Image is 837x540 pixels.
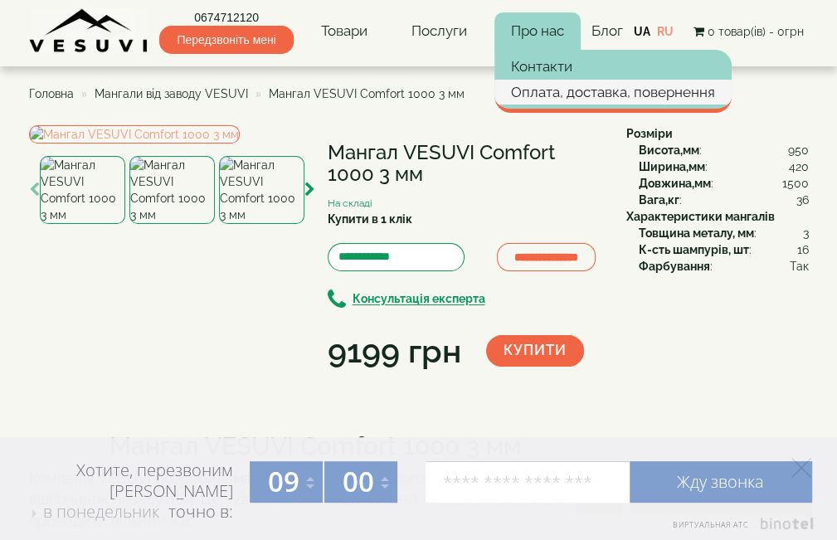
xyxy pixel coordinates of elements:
[639,243,749,256] b: К-сть шампурів, шт
[803,225,809,241] span: 3
[639,177,711,190] b: Довжина,мм
[639,260,710,273] b: Фарбування
[707,25,803,38] span: 0 товар(ів) - 0грн
[129,156,215,224] img: Мангал VESUVI Comfort 1000 3 мм
[639,142,809,158] div: :
[639,144,699,157] b: Висота,мм
[789,158,809,175] span: 420
[639,226,754,240] b: Товщина металу, мм
[268,463,299,500] span: 09
[304,12,384,51] a: Товари
[626,210,775,223] b: Характеристики мангалів
[328,211,412,227] label: Купити в 1 клік
[219,156,304,224] img: Мангал VESUVI Comfort 1000 3 мм
[328,328,461,374] div: 9199 грн
[639,158,809,175] div: :
[343,463,374,500] span: 00
[40,156,125,224] img: Мангал VESUVI Comfort 1000 3 мм
[797,241,809,258] span: 16
[328,197,372,209] small: На складі
[12,460,233,524] div: Хотите, перезвоним [PERSON_NAME] точно в:
[591,22,623,39] a: Блог
[796,192,809,208] span: 36
[494,54,732,79] a: Контакти
[639,160,705,173] b: Ширина,мм
[29,125,240,144] img: Мангал VESUVI Comfort 1000 3 мм
[788,142,809,158] span: 950
[626,127,673,140] b: Розміри
[639,193,679,207] b: Вага,кг
[639,258,809,275] div: :
[639,225,809,241] div: :
[29,432,601,460] h2: Мангал VESUVI Comfort 1000 3 мм
[29,8,149,54] img: Завод VESUVI
[159,9,293,26] a: 0674712120
[328,142,601,186] h1: Мангал VESUVI Comfort 1000 3 мм
[486,335,584,367] button: Купити
[790,258,809,275] span: Так
[782,175,809,192] span: 1500
[494,12,581,51] a: Про нас
[353,293,485,306] b: Консультація експерта
[657,25,674,38] a: RU
[639,175,809,192] div: :
[639,192,809,208] div: :
[159,26,293,54] span: Передзвоніть мені
[494,80,732,105] a: Оплата, доставка, повернення
[29,87,74,100] a: Головна
[43,500,159,523] span: в понедельник
[95,87,248,100] a: Мангали від заводу VESUVI
[634,25,650,38] a: UA
[395,12,484,51] a: Послуги
[630,461,812,503] a: Жду звонка
[688,22,808,41] button: 0 товар(ів) - 0грн
[639,241,809,258] div: :
[269,87,465,100] span: Мангал VESUVI Comfort 1000 3 мм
